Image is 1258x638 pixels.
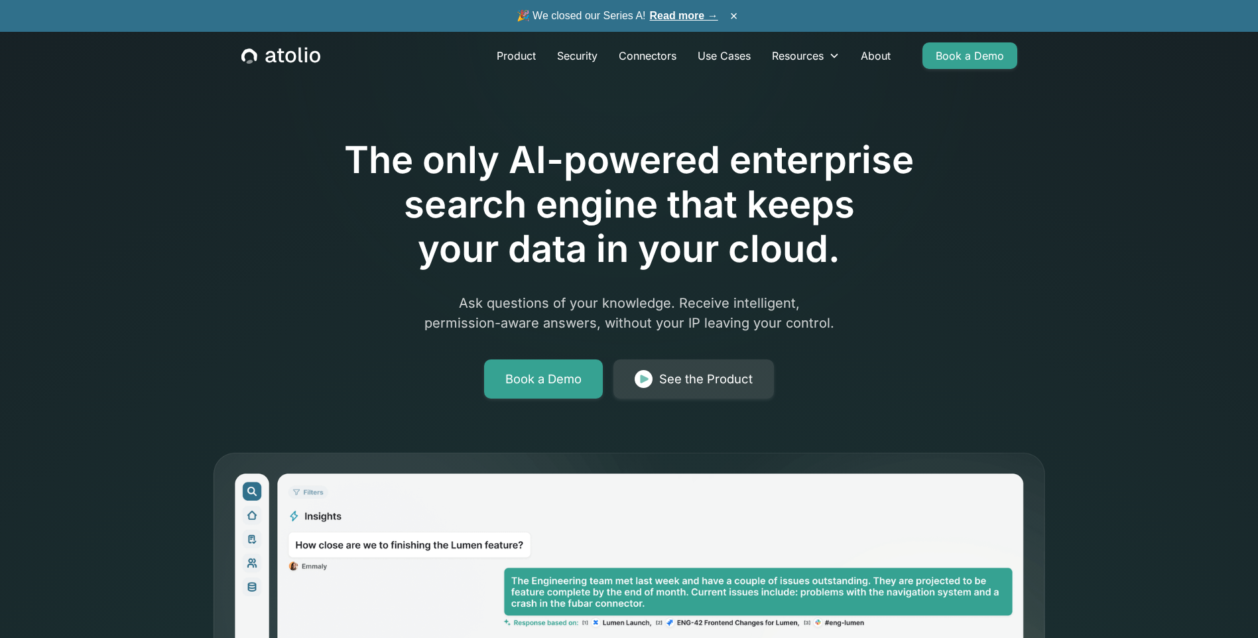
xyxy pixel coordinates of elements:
[486,42,546,69] a: Product
[772,48,824,64] div: Resources
[922,42,1017,69] a: Book a Demo
[650,10,718,21] a: Read more →
[687,42,761,69] a: Use Cases
[659,370,753,389] div: See the Product
[517,8,718,24] span: 🎉 We closed our Series A!
[290,138,969,272] h1: The only AI-powered enterprise search engine that keeps your data in your cloud.
[761,42,850,69] div: Resources
[546,42,608,69] a: Security
[241,47,320,64] a: home
[726,9,742,23] button: ×
[613,359,774,399] a: See the Product
[850,42,901,69] a: About
[375,293,884,333] p: Ask questions of your knowledge. Receive intelligent, permission-aware answers, without your IP l...
[484,359,603,399] a: Book a Demo
[608,42,687,69] a: Connectors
